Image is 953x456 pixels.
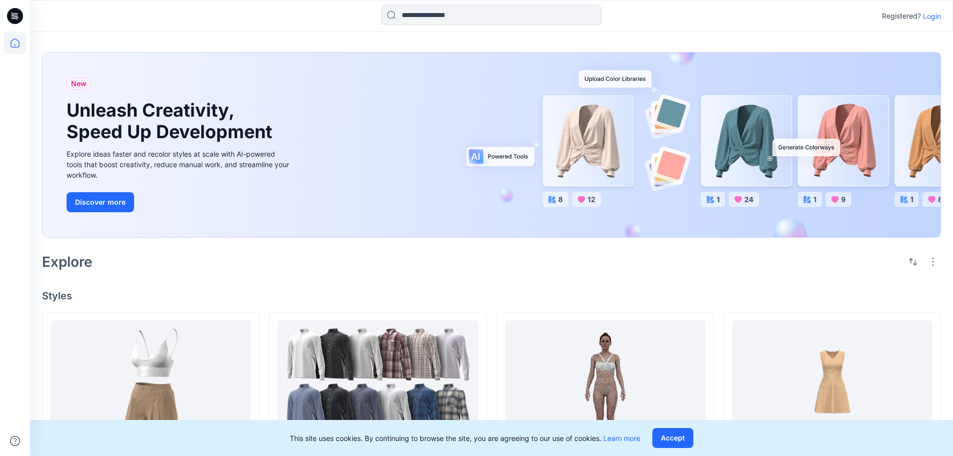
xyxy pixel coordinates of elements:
[290,433,640,443] p: This site uses cookies. By continuing to browse the site, you are agreeing to our use of cookies.
[882,10,921,22] p: Registered?
[71,78,87,90] span: New
[67,100,277,143] h1: Unleash Creativity, Speed Up Development
[732,320,932,444] a: test up
[278,320,478,444] a: Muestras de tela
[67,192,134,212] button: Discover more
[67,149,292,180] div: Explore ideas faster and recolor styles at scale with AI-powered tools that boost creativity, red...
[603,434,640,442] a: Learn more
[51,320,251,444] a: BW 2025.2 Webinar womens Garment
[652,428,693,448] button: Accept
[923,11,941,22] p: Login
[42,290,941,302] h4: Styles
[505,320,705,444] a: legacy 2025.1 image
[67,192,292,212] a: Discover more
[42,254,93,270] h2: Explore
